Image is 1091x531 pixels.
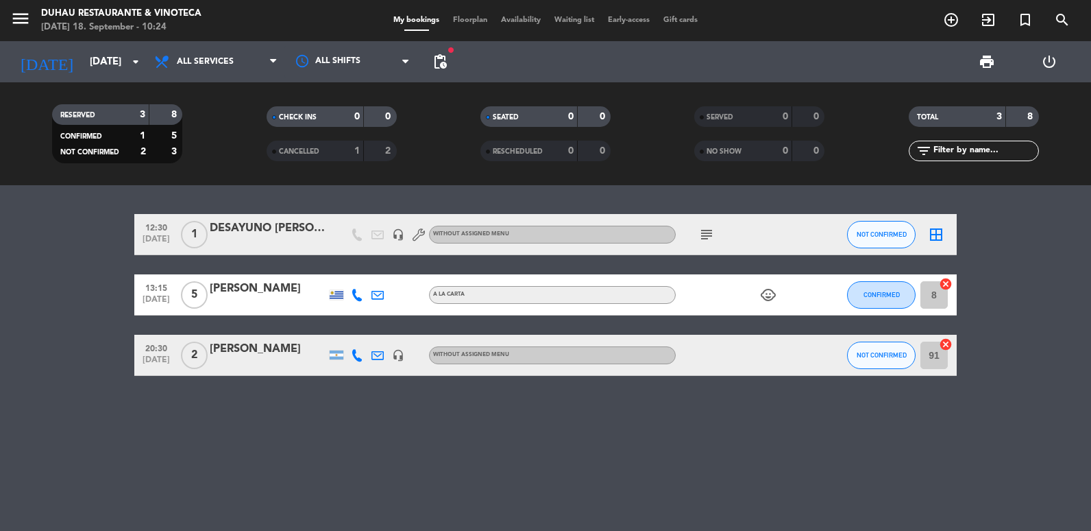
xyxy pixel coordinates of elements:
[847,221,916,248] button: NOT CONFIRMED
[139,219,173,235] span: 12:30
[916,143,932,159] i: filter_list
[1027,112,1035,121] strong: 8
[60,149,119,156] span: NOT CONFIRMED
[996,112,1002,121] strong: 3
[139,355,173,371] span: [DATE]
[939,277,953,291] i: cancel
[385,146,393,156] strong: 2
[139,235,173,250] span: [DATE]
[943,12,959,28] i: add_circle_outline
[1041,54,1057,70] i: power_settings_new
[181,281,208,309] span: 5
[446,16,494,24] span: Floorplan
[139,295,173,311] span: [DATE]
[181,342,208,369] span: 2
[600,112,608,121] strong: 0
[447,46,455,54] span: fiber_manual_record
[857,351,907,359] span: NOT CONFIRMED
[783,146,788,156] strong: 0
[433,292,465,297] span: A LA CARTA
[433,231,509,237] span: Without assigned menu
[171,131,180,141] strong: 5
[863,291,900,298] span: CONFIRMED
[140,131,145,141] strong: 1
[857,231,907,238] span: NOT CONFIRMED
[387,16,446,24] span: My bookings
[707,148,741,155] span: NO SHOW
[385,112,393,121] strong: 0
[813,146,822,156] strong: 0
[354,146,360,156] strong: 1
[392,228,404,241] i: headset_mic
[140,110,145,119] strong: 3
[432,54,448,70] span: pending_actions
[210,340,326,358] div: [PERSON_NAME]
[980,12,996,28] i: exit_to_app
[139,279,173,295] span: 13:15
[932,143,1038,158] input: Filter by name...
[979,54,995,70] span: print
[1017,12,1033,28] i: turned_in_not
[813,112,822,121] strong: 0
[10,8,31,34] button: menu
[568,146,574,156] strong: 0
[657,16,704,24] span: Gift cards
[928,226,944,243] i: border_all
[548,16,601,24] span: Waiting list
[493,114,519,121] span: SEATED
[707,114,733,121] span: SERVED
[171,110,180,119] strong: 8
[760,287,776,303] i: child_care
[279,148,319,155] span: CANCELLED
[210,280,326,298] div: [PERSON_NAME]
[698,226,715,243] i: subject
[171,147,180,156] strong: 3
[181,221,208,248] span: 1
[279,114,317,121] span: CHECK INS
[1018,41,1081,82] div: LOG OUT
[917,114,938,121] span: TOTAL
[210,220,326,237] div: DESAYUNO [PERSON_NAME] Sotuh American Roadshow
[127,54,144,70] i: arrow_drop_down
[1054,12,1070,28] i: search
[41,21,201,34] div: [DATE] 18. September - 10:24
[493,148,543,155] span: RESCHEDULED
[60,133,102,140] span: CONFIRMED
[847,281,916,309] button: CONFIRMED
[10,47,83,77] i: [DATE]
[847,342,916,369] button: NOT CONFIRMED
[354,112,360,121] strong: 0
[60,112,95,119] span: RESERVED
[392,349,404,362] i: headset_mic
[177,57,234,67] span: All services
[433,352,509,357] span: Without assigned menu
[939,338,953,351] i: cancel
[494,16,548,24] span: Availability
[139,340,173,355] span: 20:30
[568,112,574,121] strong: 0
[10,8,31,29] i: menu
[41,7,201,21] div: Duhau Restaurante & Vinoteca
[600,146,608,156] strong: 0
[783,112,788,121] strong: 0
[140,147,146,156] strong: 2
[601,16,657,24] span: Early-access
